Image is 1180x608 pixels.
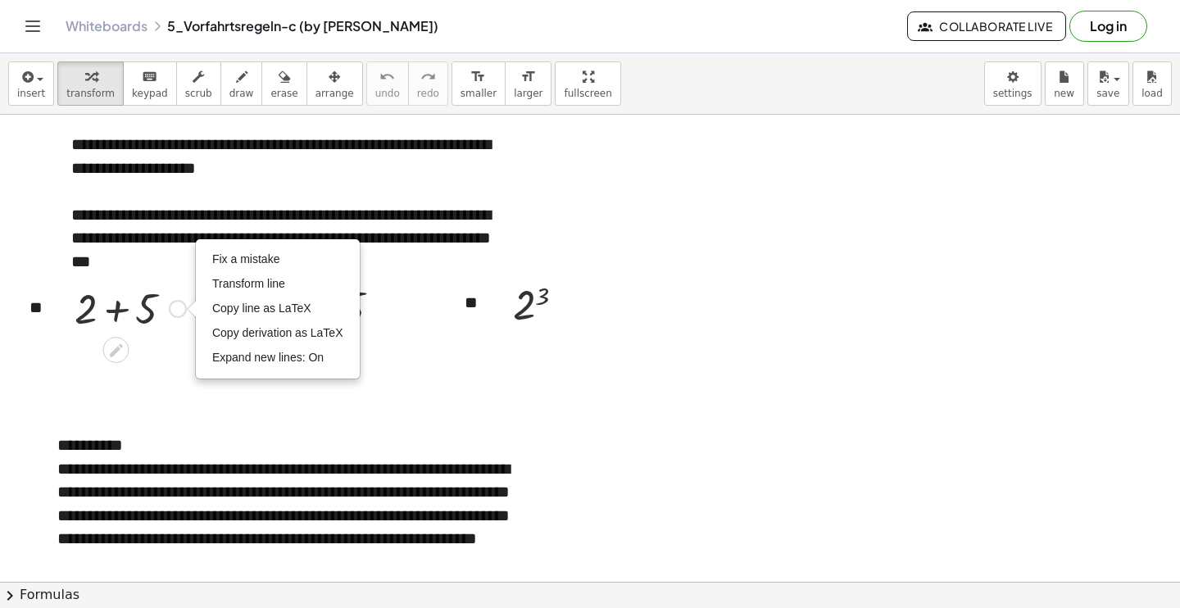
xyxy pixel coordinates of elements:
[564,88,611,99] span: fullscreen
[470,67,486,87] i: format_size
[993,88,1032,99] span: settings
[20,13,46,39] button: Toggle navigation
[176,61,221,106] button: scrub
[306,61,363,106] button: arrange
[212,302,311,315] span: Copy line as LaTeX
[212,326,343,339] span: Copy derivation as LaTeX
[212,351,324,364] span: Expand new lines: On
[1054,88,1074,99] span: new
[142,67,157,87] i: keyboard
[212,277,285,290] span: Transform line
[8,61,54,106] button: insert
[261,61,306,106] button: erase
[921,19,1052,34] span: Collaborate Live
[123,61,177,106] button: keyboardkeypad
[514,88,542,99] span: larger
[102,337,129,363] div: Edit math
[229,88,254,99] span: draw
[461,88,497,99] span: smaller
[366,61,409,106] button: undoundo
[984,61,1042,106] button: settings
[17,88,45,99] span: insert
[132,88,168,99] span: keypad
[420,67,436,87] i: redo
[66,18,147,34] a: Whiteboards
[212,252,279,265] span: Fix a mistake
[1045,61,1084,106] button: new
[57,61,124,106] button: transform
[907,11,1066,41] button: Collaborate Live
[270,88,297,99] span: erase
[1141,88,1163,99] span: load
[66,88,115,99] span: transform
[408,61,448,106] button: redoredo
[555,61,620,106] button: fullscreen
[520,67,536,87] i: format_size
[1087,61,1129,106] button: save
[1096,88,1119,99] span: save
[505,61,551,106] button: format_sizelarger
[417,88,439,99] span: redo
[1069,11,1147,42] button: Log in
[185,88,212,99] span: scrub
[375,88,400,99] span: undo
[452,61,506,106] button: format_sizesmaller
[1132,61,1172,106] button: load
[220,61,263,106] button: draw
[315,88,354,99] span: arrange
[379,67,395,87] i: undo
